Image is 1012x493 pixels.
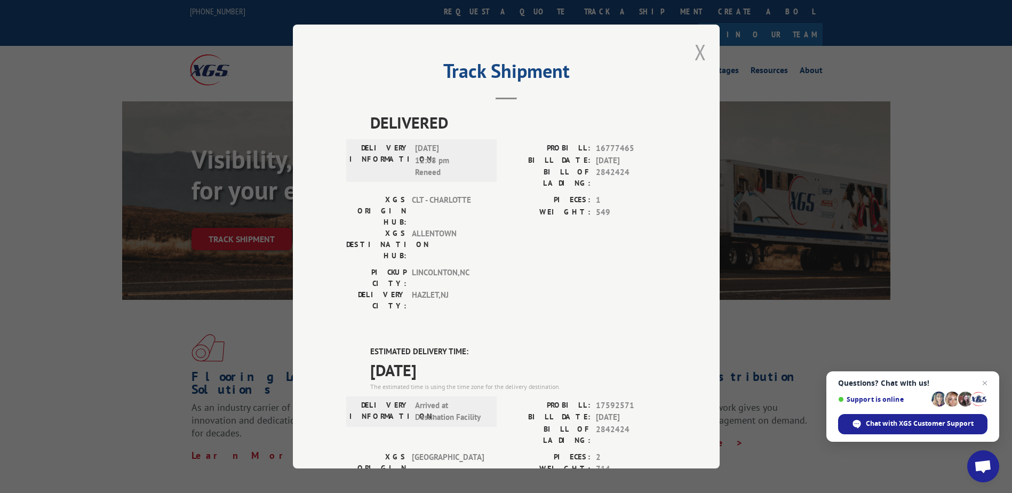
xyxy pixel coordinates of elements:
span: ALLENTOWN [412,228,484,261]
label: WEIGHT: [506,463,591,475]
span: HAZLET , NJ [412,289,484,312]
label: PROBILL: [506,400,591,412]
label: XGS ORIGIN HUB: [346,194,407,228]
span: LINCOLNTON , NC [412,267,484,289]
a: Open chat [967,450,999,482]
span: CLT - CHARLOTTE [412,194,484,228]
span: [DATE] [370,358,666,382]
span: 2842424 [596,424,666,446]
label: BILL OF LADING: [506,166,591,189]
span: 16777465 [596,142,666,155]
span: Arrived at Destination Facility [415,400,487,424]
label: DELIVERY INFORMATION: [349,142,410,179]
h2: Track Shipment [346,63,666,84]
div: The estimated time is using the time zone for the delivery destination. [370,382,666,392]
span: Chat with XGS Customer Support [838,414,987,434]
label: PIECES: [506,194,591,206]
label: DELIVERY INFORMATION: [349,400,410,424]
span: 17592571 [596,400,666,412]
label: XGS ORIGIN HUB: [346,451,407,485]
span: 2842424 [596,166,666,189]
label: PROBILL: [506,142,591,155]
label: ESTIMATED DELIVERY TIME: [370,346,666,358]
span: [DATE] [596,411,666,424]
label: WEIGHT: [506,206,591,219]
span: DELIVERED [370,110,666,134]
span: 714 [596,463,666,475]
label: BILL DATE: [506,411,591,424]
span: 2 [596,451,666,464]
label: XGS DESTINATION HUB: [346,228,407,261]
span: Questions? Chat with us! [838,379,987,387]
button: Close modal [695,38,706,66]
label: PIECES: [506,451,591,464]
label: BILL DATE: [506,155,591,167]
label: PICKUP CITY: [346,267,407,289]
span: [DATE] 12:08 pm Reneed [415,142,487,179]
span: [GEOGRAPHIC_DATA] [412,451,484,485]
span: [DATE] [596,155,666,167]
label: BILL OF LADING: [506,424,591,446]
span: 1 [596,194,666,206]
label: DELIVERY CITY: [346,289,407,312]
span: Support is online [838,395,928,403]
span: 549 [596,206,666,219]
span: Chat with XGS Customer Support [866,419,974,428]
